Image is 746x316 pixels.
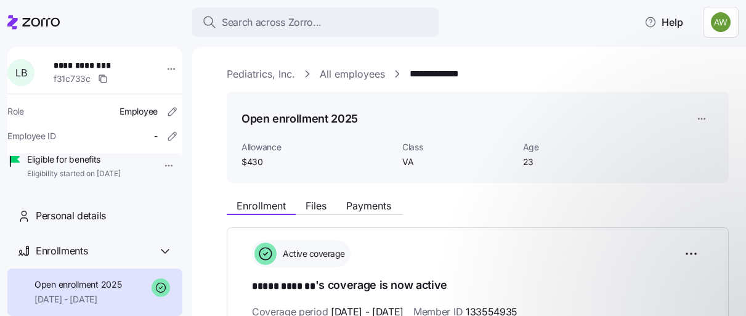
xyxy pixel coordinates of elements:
span: Employee ID [7,130,56,142]
span: Class [402,141,513,153]
iframe: Intercom notifications message [487,205,734,310]
span: Enrollments [36,243,87,259]
span: Active coverage [279,248,345,260]
span: Payments [346,201,391,211]
span: Open enrollment 2025 [34,278,121,291]
span: Enrollment [237,201,286,211]
span: f31c733c [54,73,91,85]
span: Employee [120,105,158,118]
h1: 's coverage is now active [252,277,703,294]
span: Personal details [36,208,106,224]
span: Age [523,141,634,153]
span: 23 [523,156,634,168]
span: Allowance [241,141,392,153]
span: Files [306,201,326,211]
span: Help [644,15,683,30]
a: All employees [320,67,385,82]
span: Role [7,105,24,118]
span: Eligible for benefits [27,153,121,166]
span: [DATE] - [DATE] [34,293,121,306]
img: 187a7125535df60c6aafd4bbd4ff0edb [711,12,731,32]
a: Pediatrics, Inc. [227,67,295,82]
span: Eligibility started on [DATE] [27,169,121,179]
span: - [154,130,158,142]
button: Help [635,10,693,34]
button: Search across Zorro... [192,7,439,37]
span: VA [402,156,513,168]
span: L B [15,68,26,78]
h1: Open enrollment 2025 [241,111,358,126]
span: Search across Zorro... [222,15,322,30]
span: $430 [241,156,392,168]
